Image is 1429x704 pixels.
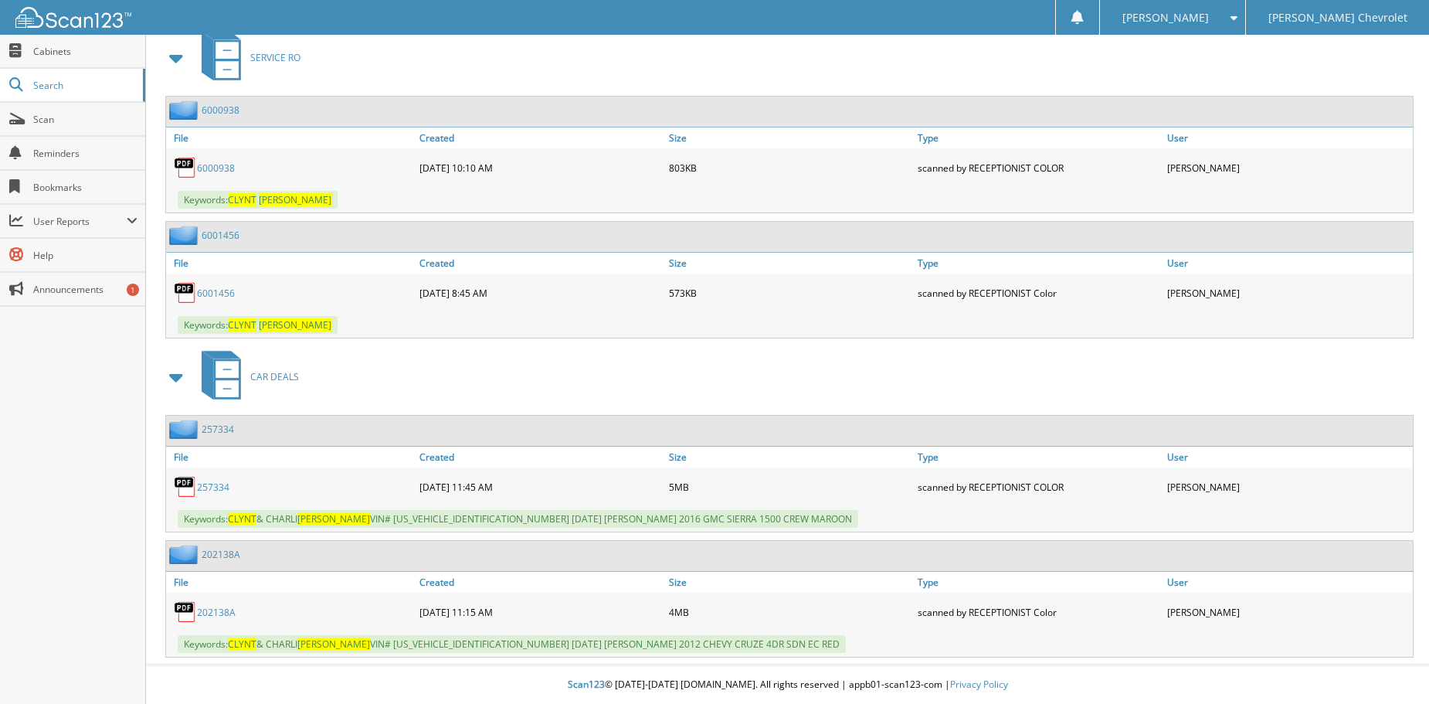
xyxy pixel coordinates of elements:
[33,45,137,58] span: Cabinets
[127,284,139,296] div: 1
[33,147,137,160] span: Reminders
[1163,253,1413,274] a: User
[192,27,300,88] a: SERVICE RO
[416,572,665,593] a: Created
[178,510,858,528] span: Keywords: & CHARLI VIN# [US_VEHICLE_IDENTIFICATION_NUMBER] [DATE] [PERSON_NAME] 2016 GMC SIERRA 1...
[1163,152,1413,183] div: [PERSON_NAME]
[169,100,202,120] img: folder2.png
[228,638,256,651] span: CLYNT
[416,447,665,468] a: Created
[416,152,665,183] div: [DATE] 10:10 AM
[174,475,197,498] img: PDF.png
[297,638,370,651] span: [PERSON_NAME]
[166,447,416,468] a: File
[665,253,915,274] a: Size
[174,281,197,304] img: PDF.png
[1163,597,1413,627] div: [PERSON_NAME]
[228,193,256,206] span: CLYNT
[197,287,235,300] a: 6001456
[1122,13,1209,22] span: [PERSON_NAME]
[259,318,331,332] span: [PERSON_NAME]
[1163,128,1413,148] a: User
[914,253,1163,274] a: Type
[1163,277,1413,308] div: [PERSON_NAME]
[665,597,915,627] div: 4MB
[33,249,137,262] span: Help
[169,420,202,439] img: folder2.png
[914,572,1163,593] a: Type
[228,318,256,332] span: CLYNT
[169,545,202,564] img: folder2.png
[297,512,370,525] span: [PERSON_NAME]
[665,128,915,148] a: Size
[33,215,127,228] span: User Reports
[33,79,135,92] span: Search
[950,678,1008,691] a: Privacy Policy
[166,253,416,274] a: File
[178,635,846,653] span: Keywords: & CHARLI VIN# [US_VEHICLE_IDENTIFICATION_NUMBER] [DATE] [PERSON_NAME] 2012 CHEVY CRUZE ...
[1163,471,1413,502] div: [PERSON_NAME]
[33,113,137,126] span: Scan
[166,128,416,148] a: File
[416,277,665,308] div: [DATE] 8:45 AM
[146,666,1429,704] div: © [DATE]-[DATE] [DOMAIN_NAME]. All rights reserved | appb01-scan123-com |
[914,128,1163,148] a: Type
[192,346,299,407] a: CAR DEALS
[197,162,235,175] a: 6000938
[665,471,915,502] div: 5MB
[416,471,665,502] div: [DATE] 11:45 AM
[1163,447,1413,468] a: User
[568,678,605,691] span: Scan123
[914,152,1163,183] div: scanned by RECEPTIONIST COLOR
[259,193,331,206] span: [PERSON_NAME]
[197,481,229,494] a: 257334
[33,283,137,296] span: Announcements
[665,447,915,468] a: Size
[202,229,239,242] a: 6001456
[228,512,256,525] span: CLYNT
[178,316,338,334] span: Keywords:
[914,277,1163,308] div: scanned by RECEPTIONIST Color
[1163,572,1413,593] a: User
[197,606,236,619] a: 202138A
[169,226,202,245] img: folder2.png
[202,548,240,561] a: 202138A
[665,152,915,183] div: 803KB
[416,128,665,148] a: Created
[914,447,1163,468] a: Type
[914,597,1163,627] div: scanned by RECEPTIONIST Color
[33,181,137,194] span: Bookmarks
[914,471,1163,502] div: scanned by RECEPTIONIST COLOR
[174,156,197,179] img: PDF.png
[178,191,338,209] span: Keywords:
[250,370,299,383] span: CAR DEALS
[416,253,665,274] a: Created
[250,51,300,64] span: SERVICE RO
[202,104,239,117] a: 6000938
[166,572,416,593] a: File
[15,7,131,28] img: scan123-logo-white.svg
[1268,13,1407,22] span: [PERSON_NAME] Chevrolet
[665,572,915,593] a: Size
[416,597,665,627] div: [DATE] 11:15 AM
[174,600,197,624] img: PDF.png
[665,277,915,308] div: 573KB
[202,423,234,436] a: 257334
